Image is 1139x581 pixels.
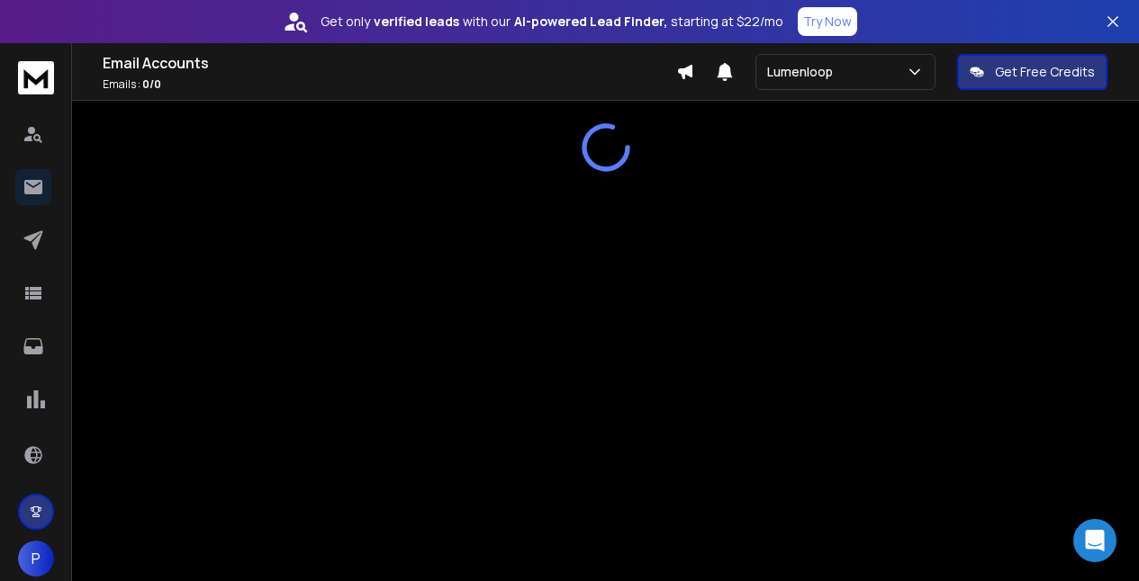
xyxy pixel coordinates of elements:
p: Try Now [803,13,852,31]
div: Open Intercom Messenger [1073,519,1116,562]
p: Emails : [103,77,676,92]
p: Lumenloop [767,63,840,81]
button: Get Free Credits [957,54,1107,90]
img: logo [18,61,54,94]
button: P [18,541,54,577]
button: Try Now [798,7,857,36]
span: 0 / 0 [142,76,161,92]
h1: Email Accounts [103,52,676,74]
strong: AI-powered Lead Finder, [514,13,667,31]
p: Get Free Credits [995,63,1095,81]
strong: verified leads [374,13,459,31]
p: Get only with our starting at $22/mo [321,13,783,31]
